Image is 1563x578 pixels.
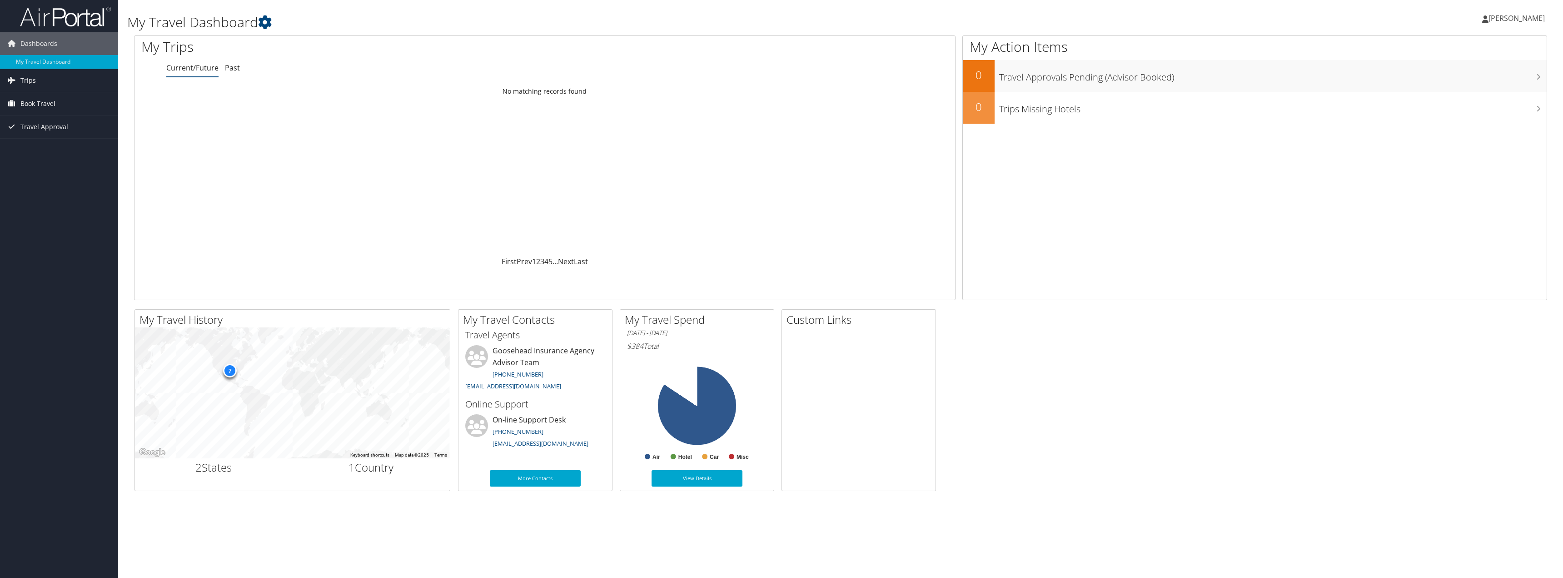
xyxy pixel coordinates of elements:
[540,256,544,266] a: 3
[225,63,240,73] a: Past
[395,452,429,457] span: Map data ©2025
[1482,5,1554,32] a: [PERSON_NAME]
[493,427,543,436] a: [PHONE_NUMBER]
[652,454,660,460] text: Air
[999,66,1547,84] h3: Travel Approvals Pending (Advisor Booked)
[20,6,111,27] img: airportal-logo.png
[127,13,1078,32] h1: My Travel Dashboard
[134,83,955,100] td: No matching records found
[548,256,553,266] a: 5
[627,329,767,337] h6: [DATE] - [DATE]
[465,329,605,342] h3: Travel Agents
[553,256,558,266] span: …
[465,398,605,411] h3: Online Support
[627,341,643,351] span: $384
[195,460,202,475] span: 2
[166,63,219,73] a: Current/Future
[137,447,167,458] a: Open this area in Google Maps (opens a new window)
[490,470,581,487] a: More Contacts
[678,454,692,460] text: Hotel
[139,312,450,327] h2: My Travel History
[532,256,536,266] a: 1
[350,452,389,458] button: Keyboard shortcuts
[142,460,286,475] h2: States
[20,116,68,138] span: Travel Approval
[544,256,548,266] a: 4
[434,452,447,457] a: Terms (opens in new tab)
[493,439,588,447] a: [EMAIL_ADDRESS][DOMAIN_NAME]
[963,37,1547,56] h1: My Action Items
[20,92,55,115] span: Book Travel
[999,98,1547,116] h3: Trips Missing Hotels
[461,414,610,452] li: On-line Support Desk
[652,470,742,487] a: View Details
[737,454,749,460] text: Misc
[137,447,167,458] img: Google
[710,454,719,460] text: Car
[461,345,610,394] li: Goosehead Insurance Agency Advisor Team
[141,37,606,56] h1: My Trips
[963,92,1547,124] a: 0Trips Missing Hotels
[493,370,543,378] a: [PHONE_NUMBER]
[536,256,540,266] a: 2
[963,99,995,115] h2: 0
[558,256,574,266] a: Next
[574,256,588,266] a: Last
[627,341,767,351] h6: Total
[20,32,57,55] span: Dashboards
[963,67,995,83] h2: 0
[625,312,774,327] h2: My Travel Spend
[299,460,443,475] h2: Country
[348,460,355,475] span: 1
[502,256,517,266] a: First
[465,382,561,390] a: [EMAIL_ADDRESS][DOMAIN_NAME]
[963,60,1547,92] a: 0Travel Approvals Pending (Advisor Booked)
[517,256,532,266] a: Prev
[223,363,237,377] div: 7
[786,312,936,327] h2: Custom Links
[20,69,36,92] span: Trips
[463,312,612,327] h2: My Travel Contacts
[1488,13,1545,23] span: [PERSON_NAME]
